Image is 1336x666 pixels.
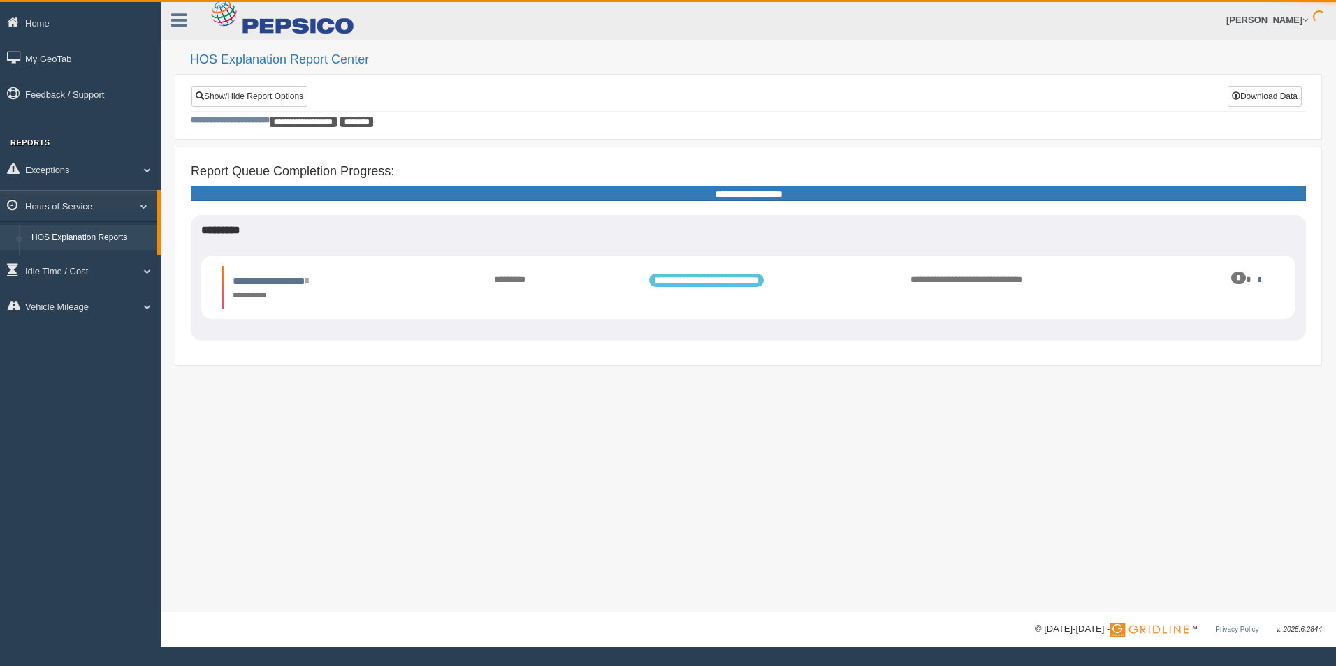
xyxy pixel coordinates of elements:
[1277,626,1322,633] span: v. 2025.6.2844
[1110,623,1189,637] img: Gridline
[222,266,1275,309] li: Expand
[25,225,157,251] a: HOS Explanation Reports
[25,250,157,275] a: HOS Violation Audit Reports
[1215,626,1258,633] a: Privacy Policy
[191,165,1306,179] h4: Report Queue Completion Progress:
[191,86,307,107] a: Show/Hide Report Options
[1035,622,1322,637] div: © [DATE]-[DATE] - ™
[190,53,1322,67] h2: HOS Explanation Report Center
[1228,86,1302,107] button: Download Data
